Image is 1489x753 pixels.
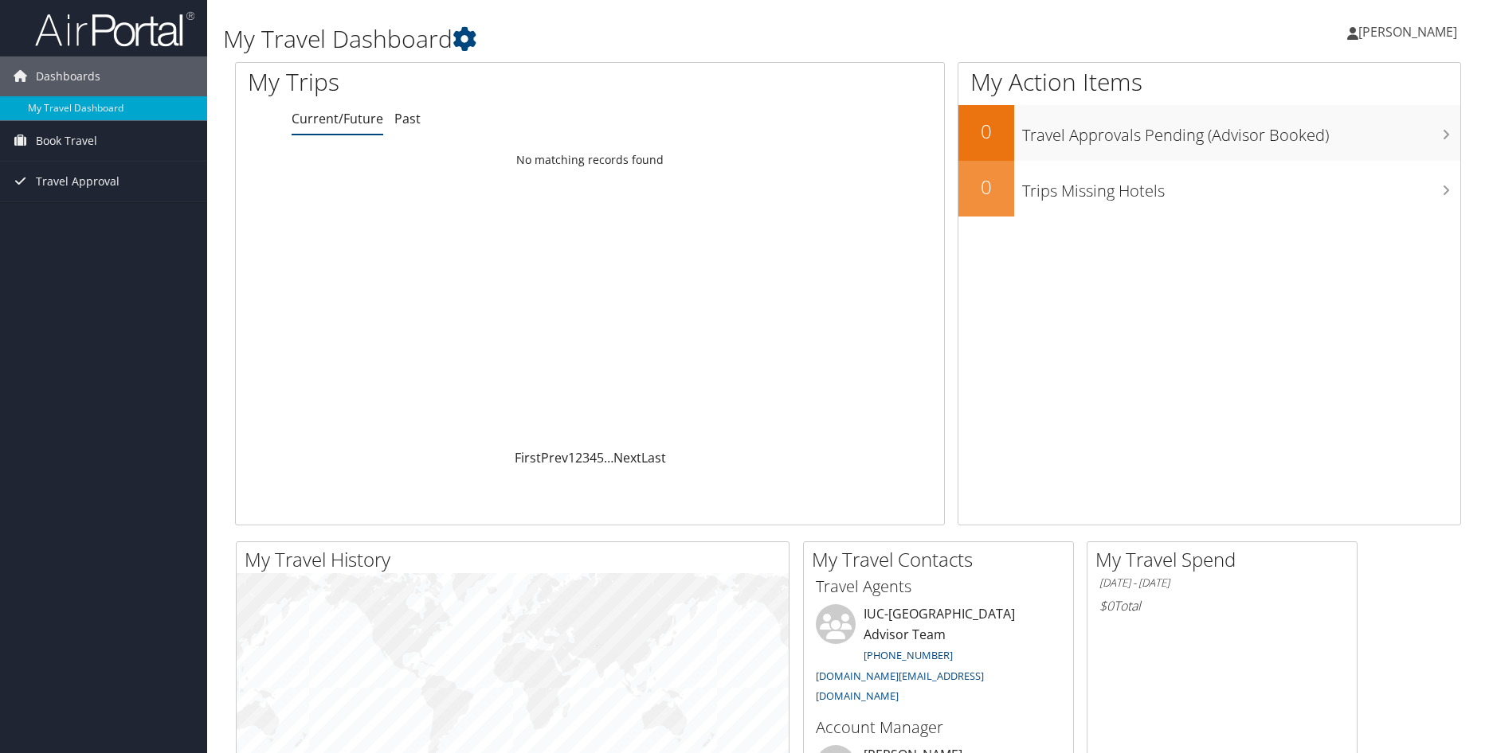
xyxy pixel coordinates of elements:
[958,105,1461,161] a: 0Travel Approvals Pending (Advisor Booked)
[1099,597,1345,614] h6: Total
[613,449,641,466] a: Next
[812,546,1073,573] h2: My Travel Contacts
[958,118,1014,145] h2: 0
[36,121,97,161] span: Book Travel
[35,10,194,48] img: airportal-logo.png
[394,110,421,127] a: Past
[1358,23,1457,41] span: [PERSON_NAME]
[816,669,984,704] a: [DOMAIN_NAME][EMAIL_ADDRESS][DOMAIN_NAME]
[590,449,597,466] a: 4
[958,174,1014,201] h2: 0
[597,449,604,466] a: 5
[816,716,1061,739] h3: Account Manager
[36,57,100,96] span: Dashboards
[1022,116,1461,146] h3: Travel Approvals Pending (Advisor Booked)
[808,604,1069,710] li: IUC-[GEOGRAPHIC_DATA] Advisor Team
[604,449,613,466] span: …
[1022,172,1461,202] h3: Trips Missing Hotels
[1347,8,1473,56] a: [PERSON_NAME]
[816,575,1061,598] h3: Travel Agents
[36,162,120,201] span: Travel Approval
[958,161,1461,217] a: 0Trips Missing Hotels
[248,65,637,99] h1: My Trips
[958,65,1461,99] h1: My Action Items
[641,449,666,466] a: Last
[1095,546,1357,573] h2: My Travel Spend
[568,449,575,466] a: 1
[541,449,568,466] a: Prev
[1099,597,1114,614] span: $0
[1099,575,1345,591] h6: [DATE] - [DATE]
[292,110,383,127] a: Current/Future
[223,22,1056,56] h1: My Travel Dashboard
[236,146,944,174] td: No matching records found
[575,449,582,466] a: 2
[245,546,789,573] h2: My Travel History
[582,449,590,466] a: 3
[864,648,953,662] a: [PHONE_NUMBER]
[515,449,541,466] a: First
